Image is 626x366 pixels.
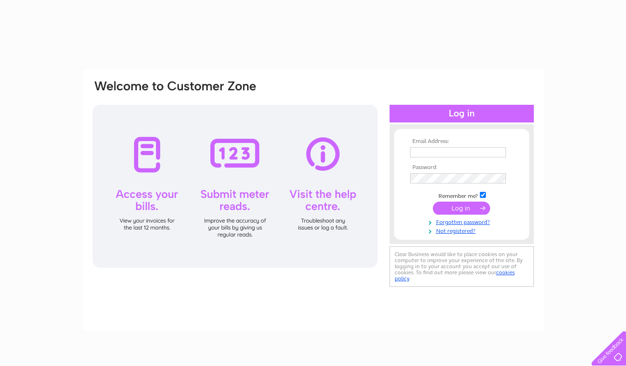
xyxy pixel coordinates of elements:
a: Not registered? [410,226,516,235]
th: Password: [408,164,516,171]
div: Clear Business would like to place cookies on your computer to improve your experience of the sit... [390,246,534,287]
th: Email Address: [408,138,516,145]
td: Remember me? [408,190,516,200]
a: Forgotten password? [410,217,516,226]
input: Submit [433,202,490,215]
a: cookies policy [395,269,515,282]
